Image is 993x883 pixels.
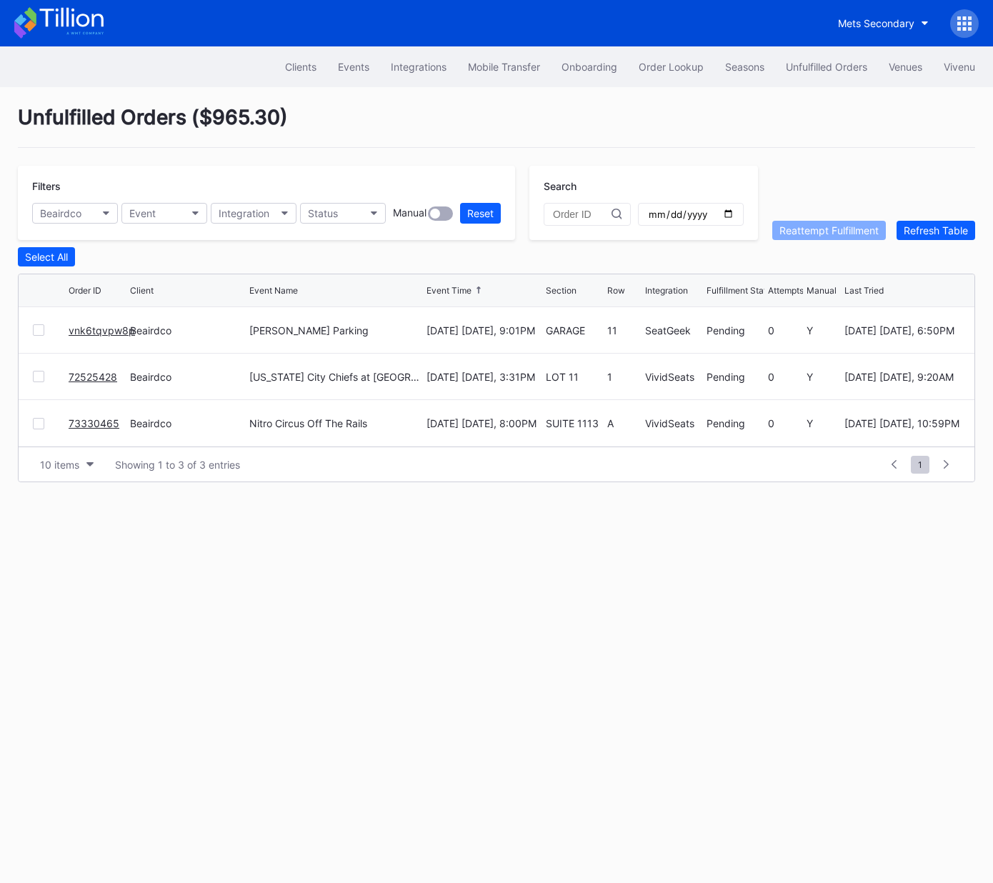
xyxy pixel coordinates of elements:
button: Vivenu [933,54,986,80]
div: Onboarding [562,61,617,73]
div: 10 items [40,459,79,471]
div: Y [807,417,842,429]
div: [DATE] [DATE], 10:59PM [844,417,960,429]
div: Seasons [725,61,764,73]
div: Integration [219,207,269,219]
div: Beairdco [130,324,246,336]
button: Refresh Table [897,221,975,240]
div: Beairdco [130,371,246,383]
div: [DATE] [DATE], 8:00PM [426,417,542,429]
div: Event Time [426,285,471,296]
div: Select All [25,251,68,263]
div: Mets Secondary [838,17,914,29]
button: Order Lookup [628,54,714,80]
div: VividSeats [645,417,703,429]
button: Status [300,203,386,224]
div: Venues [889,61,922,73]
button: Clients [274,54,327,80]
button: Events [327,54,380,80]
div: Attempts [768,285,804,296]
div: Pending [707,371,764,383]
div: Beairdco [40,207,81,219]
div: GARAGE [546,324,604,336]
div: Reattempt Fulfillment [779,224,879,236]
div: Vivenu [944,61,975,73]
div: Row [607,285,625,296]
button: Venues [878,54,933,80]
div: Pending [707,417,764,429]
div: Manual [393,206,426,221]
div: Event Name [249,285,298,296]
a: vnk6tqvpw8p [69,324,135,336]
div: 0 [768,417,803,429]
div: Refresh Table [904,224,968,236]
button: Integration [211,203,296,224]
div: Unfulfilled Orders ( $965.30 ) [18,105,975,148]
div: Y [807,371,842,383]
button: Mets Secondary [827,10,939,36]
div: 11 [607,324,642,336]
div: [DATE] [DATE], 9:01PM [426,324,542,336]
div: LOT 11 [546,371,604,383]
button: Mobile Transfer [457,54,551,80]
div: SeatGeek [645,324,703,336]
button: Integrations [380,54,457,80]
button: Select All [18,247,75,266]
div: 0 [768,371,803,383]
div: Order ID [69,285,101,296]
span: 1 [911,456,929,474]
div: Events [338,61,369,73]
div: Fulfillment Status [707,285,776,296]
div: Manual [807,285,837,296]
a: 72525428 [69,371,117,383]
div: [PERSON_NAME] Parking [249,324,369,336]
div: Last Tried [844,285,884,296]
div: 0 [768,324,803,336]
div: Reset [467,207,494,219]
div: Status [308,207,338,219]
button: Seasons [714,54,775,80]
button: Reset [460,203,501,224]
div: Nitro Circus Off The Rails [249,417,367,429]
button: Unfulfilled Orders [775,54,878,80]
div: Event [129,207,156,219]
div: 1 [607,371,642,383]
div: Client [130,285,154,296]
div: Integrations [391,61,446,73]
div: [DATE] [DATE], 6:50PM [844,324,960,336]
a: 73330465 [69,417,119,429]
input: Order ID [553,209,612,220]
button: Beairdco [32,203,118,224]
div: Mobile Transfer [468,61,540,73]
div: A [607,417,642,429]
div: Beairdco [130,417,246,429]
div: Showing 1 to 3 of 3 entries [115,459,240,471]
div: Search [544,180,744,192]
div: [US_STATE] City Chiefs at [GEOGRAPHIC_DATA] [249,371,423,383]
div: Order Lookup [639,61,704,73]
div: Section [546,285,577,296]
div: Unfulfilled Orders [786,61,867,73]
button: Onboarding [551,54,628,80]
div: Clients [285,61,316,73]
button: Event [121,203,207,224]
div: Pending [707,324,764,336]
div: SUITE 1113 [546,417,604,429]
div: VividSeats [645,371,703,383]
div: Integration [645,285,688,296]
button: Reattempt Fulfillment [772,221,886,240]
div: Filters [32,180,501,192]
div: Y [807,324,842,336]
button: 10 items [33,455,101,474]
div: [DATE] [DATE], 3:31PM [426,371,542,383]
